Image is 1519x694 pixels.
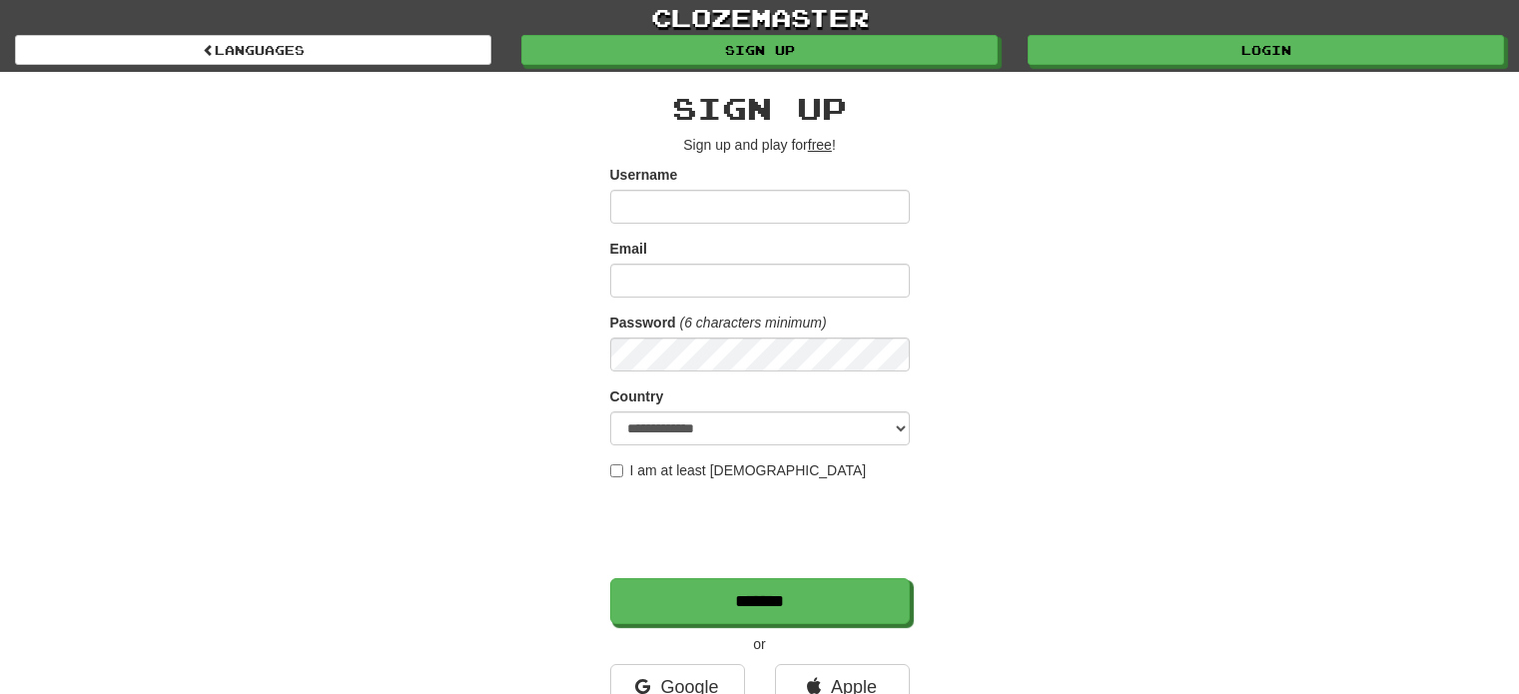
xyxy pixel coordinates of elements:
[610,460,867,480] label: I am at least [DEMOGRAPHIC_DATA]
[610,313,676,333] label: Password
[610,464,623,477] input: I am at least [DEMOGRAPHIC_DATA]
[680,315,827,331] em: (6 characters minimum)
[610,634,910,654] p: or
[808,137,832,153] u: free
[610,386,664,406] label: Country
[521,35,998,65] a: Sign up
[610,239,647,259] label: Email
[610,165,678,185] label: Username
[610,490,914,568] iframe: reCAPTCHA
[610,92,910,125] h2: Sign up
[15,35,491,65] a: Languages
[610,135,910,155] p: Sign up and play for !
[1028,35,1504,65] a: Login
